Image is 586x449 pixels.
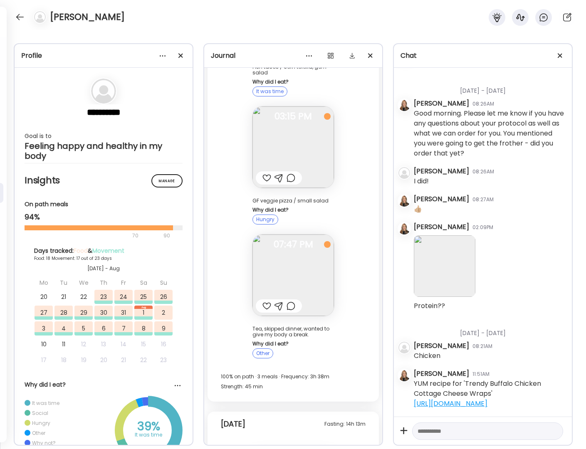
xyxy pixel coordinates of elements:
[25,212,183,222] div: 94%
[401,51,565,61] div: Chat
[94,321,113,336] div: 6
[211,51,376,61] div: Journal
[114,353,133,367] div: 21
[134,276,153,290] div: Sa
[151,174,183,187] div: Manage
[34,247,173,255] div: Days tracked: &
[221,419,245,429] div: [DATE]
[74,290,93,304] div: 22
[74,337,93,351] div: 12
[398,195,410,207] img: avatars%2FC7qqOxmwlCb4p938VsoDHlkq1VT2
[134,290,153,304] div: 25
[74,321,93,336] div: 5
[154,337,173,351] div: 16
[134,306,153,309] div: Aug
[324,419,366,429] div: Fasting: 14h 13m
[94,290,113,304] div: 23
[252,241,334,248] span: 07:47 PM
[398,342,410,353] img: bg-avatar-default.svg
[252,234,334,316] img: images%2F14YwdST0zVTSBa9Pc02PT7cAhhp2%2FrhP3qefFOoC3o2c3OhX5%2FKSjchMmjCCRzhpv3hDll_240
[32,419,50,427] div: Hungry
[414,222,469,232] div: [PERSON_NAME]
[94,353,113,367] div: 20
[398,99,410,111] img: avatars%2FC7qqOxmwlCb4p938VsoDHlkq1VT2
[35,290,53,304] div: 20
[472,343,492,350] div: 08:21AM
[54,276,73,290] div: Tu
[74,276,93,290] div: We
[154,290,173,304] div: 26
[414,109,565,158] div: Good morning. Please let me know if you have any questions about your protocol as well as what we...
[25,231,161,241] div: 70
[154,276,173,290] div: Su
[163,231,171,241] div: 90
[25,141,183,161] div: Feeling happy and healthy in my body
[54,306,73,320] div: 28
[32,400,59,407] div: It was time
[128,422,169,432] div: 39%
[414,194,469,204] div: [PERSON_NAME]
[472,100,494,108] div: 08:26AM
[414,204,422,214] div: 👍🏼
[94,276,113,290] div: Th
[25,380,183,389] div: Why did I eat?
[134,337,153,351] div: 15
[35,276,53,290] div: Mo
[472,196,494,203] div: 08:27AM
[114,321,133,336] div: 7
[221,372,366,392] div: 100% on path · 3 meals · Frequency: 3h 38m Strength: 45 min
[32,429,45,437] div: Other
[252,341,334,347] div: Why did I eat?
[114,290,133,304] div: 24
[414,235,475,297] img: images%2F14YwdST0zVTSBa9Pc02PT7cAhhp2%2FPHIPLafAvRH5sFMJH0WB%2FPXdkbew5xAOaSADPdU2b_240
[252,326,334,338] div: Tea, skipped dinner, wanted to give my body a break.
[54,353,73,367] div: 18
[25,131,183,141] div: Goal is to
[134,306,153,320] div: 1
[414,399,487,408] a: [URL][DOMAIN_NAME]
[398,167,410,179] img: bg-avatar-default.svg
[154,321,173,336] div: 9
[472,224,493,231] div: 02:09PM
[74,353,93,367] div: 19
[114,337,133,351] div: 14
[114,306,133,320] div: 31
[414,351,440,361] div: Chicken
[54,321,73,336] div: 4
[34,11,46,23] img: bg-avatar-default.svg
[92,247,124,255] span: Movement
[32,439,56,447] div: Why not?
[50,10,125,24] h4: [PERSON_NAME]
[414,301,445,311] div: Protein??
[54,290,73,304] div: 21
[252,86,287,96] div: It was time
[34,265,173,272] div: [DATE] - Aug
[414,166,469,176] div: [PERSON_NAME]
[94,337,113,351] div: 13
[414,76,565,99] div: [DATE] - [DATE]
[128,430,169,440] div: It was time
[114,276,133,290] div: Fr
[74,247,88,255] span: Food
[414,99,469,109] div: [PERSON_NAME]
[134,321,153,336] div: 8
[414,369,469,379] div: [PERSON_NAME]
[54,337,73,351] div: 11
[74,306,93,320] div: 29
[414,341,469,351] div: [PERSON_NAME]
[32,410,48,417] div: Social
[134,353,153,367] div: 22
[472,370,490,378] div: 11:51AM
[398,223,410,234] img: avatars%2FC7qqOxmwlCb4p938VsoDHlkq1VT2
[35,337,53,351] div: 10
[252,113,334,120] span: 03:15 PM
[252,198,334,204] div: GF veggie pizza / small salad
[414,379,565,409] div: YUM recipe for 'Trendy Buffalo Chicken Cottage Cheese Wraps'
[34,255,173,262] div: Food: 18 Movement: 17 out of 23 days
[252,348,273,358] div: Other
[472,168,494,175] div: 08:26AM
[154,353,173,367] div: 23
[25,174,183,187] h2: Insights
[414,176,429,186] div: I did!
[252,79,334,85] div: Why did I eat?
